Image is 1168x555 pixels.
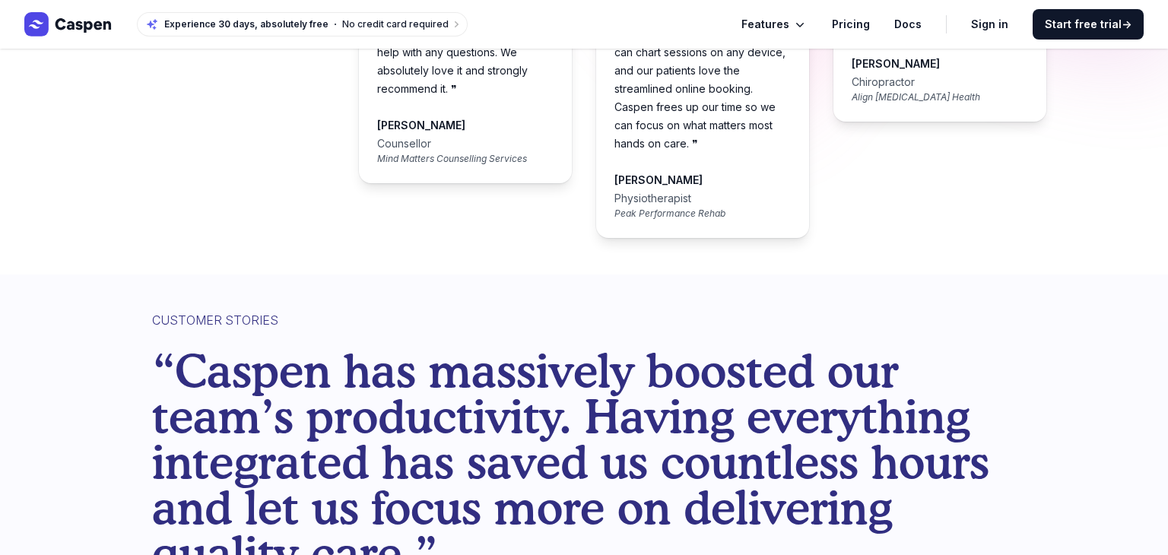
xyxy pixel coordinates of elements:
span: Experience 30 days, absolutely free [164,18,328,30]
div: CUSTOMER STORIES [152,311,1016,329]
a: Pricing [832,15,870,33]
span: No credit card required [342,18,449,30]
div: Chiropractor [852,73,980,91]
div: [PERSON_NAME] [377,116,527,135]
div: Counsellor [377,135,527,153]
div: Physiotherapist [614,189,725,208]
span: Start free trial [1045,17,1131,32]
div: Align [MEDICAL_DATA] Health [852,91,980,103]
a: Experience 30 days, absolutely freeNo credit card required [137,12,468,36]
span: Features [741,15,789,33]
a: Sign in [971,15,1008,33]
div: Mind Matters Counselling Services [377,153,527,165]
div: [PERSON_NAME] [852,55,980,73]
a: Start free trial [1033,9,1144,40]
span: → [1122,17,1131,30]
div: Peak Performance Rehab [614,208,725,220]
a: Docs [894,15,922,33]
div: [PERSON_NAME] [614,171,725,189]
button: Features [741,15,808,33]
